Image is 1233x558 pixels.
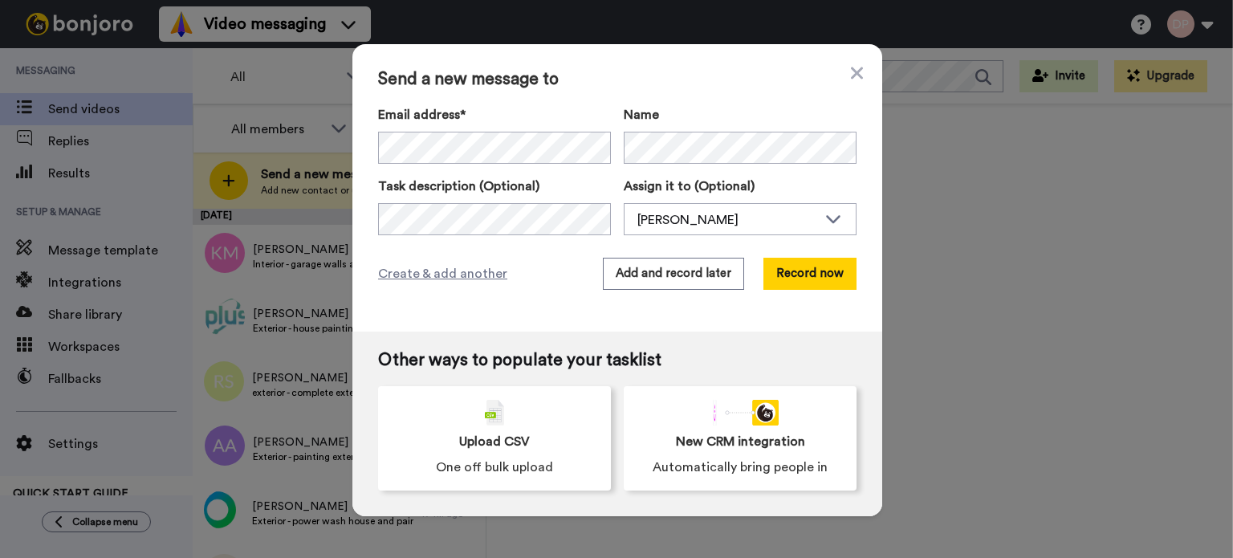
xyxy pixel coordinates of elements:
div: [PERSON_NAME] [637,210,817,230]
label: Task description (Optional) [378,177,611,196]
span: Automatically bring people in [653,458,828,477]
span: One off bulk upload [436,458,553,477]
img: csv-grey.png [485,400,504,426]
span: Create & add another [378,264,507,283]
div: animation [702,400,779,426]
button: Add and record later [603,258,744,290]
span: Upload CSV [459,432,530,451]
span: Send a new message to [378,70,857,89]
label: Assign it to (Optional) [624,177,857,196]
label: Email address* [378,105,611,124]
span: Name [624,105,659,124]
span: Other ways to populate your tasklist [378,351,857,370]
span: New CRM integration [676,432,805,451]
button: Record now [763,258,857,290]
